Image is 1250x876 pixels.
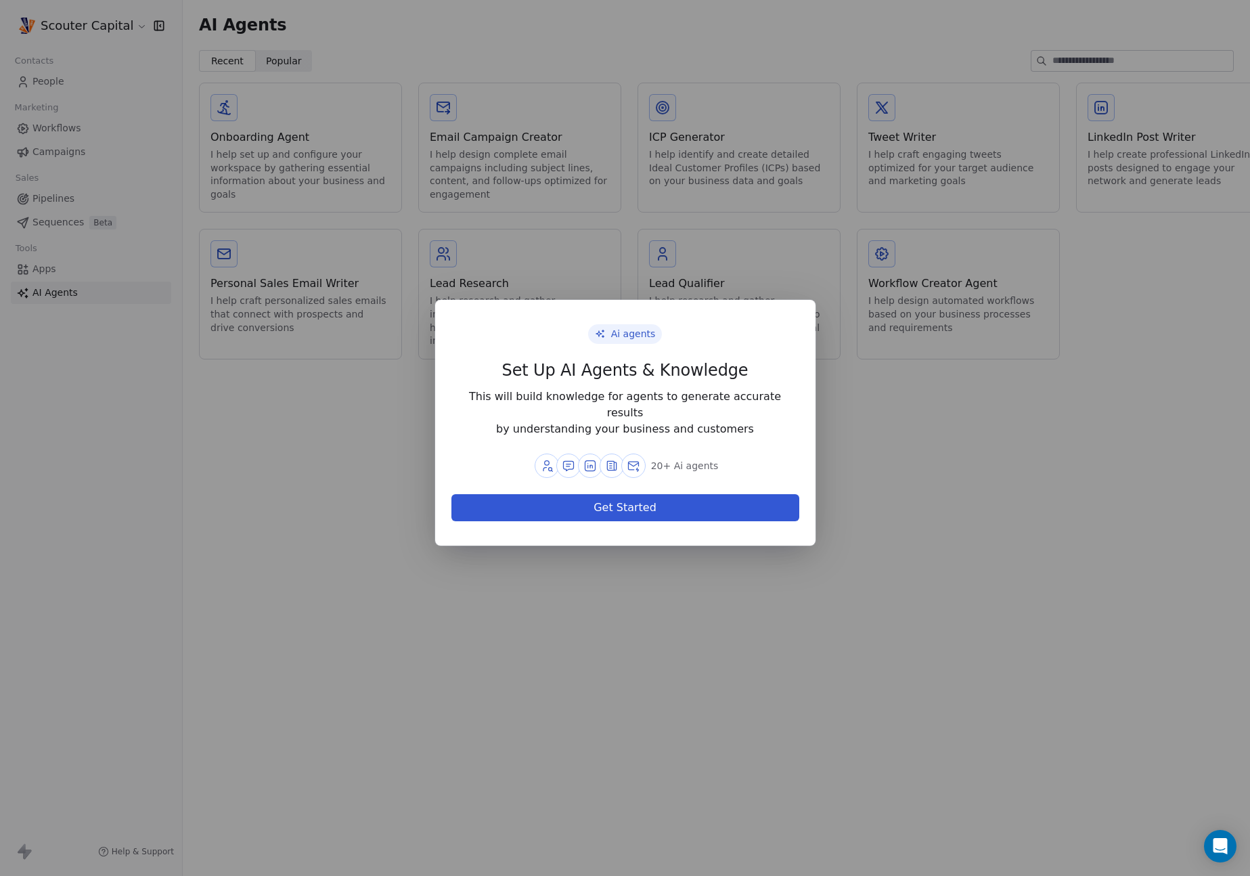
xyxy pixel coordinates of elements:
[451,421,799,437] div: by understanding your business and customers
[451,494,799,521] button: Get Started
[451,389,799,421] div: This will build knowledge for agents to generate accurate results
[611,327,656,341] span: Ai agents
[451,360,799,380] div: Set Up AI Agents & Knowledge
[651,459,719,473] span: 20+ Ai agents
